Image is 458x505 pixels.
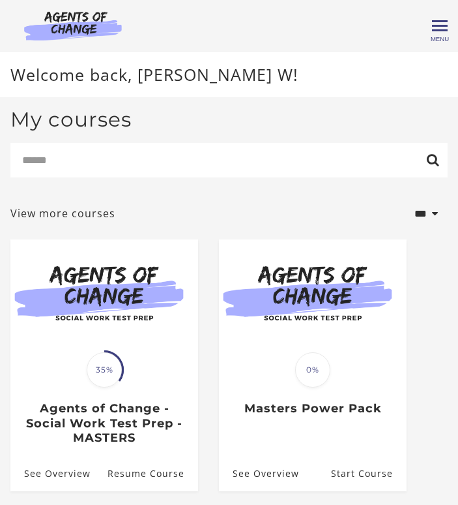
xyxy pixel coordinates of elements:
span: 0% [295,352,330,388]
img: Agents of Change Logo [10,10,136,40]
h3: Agents of Change - Social Work Test Prep - MASTERS [21,401,188,446]
a: Masters Power Pack: See Overview [219,455,299,491]
span: Toggle menu [432,25,448,27]
h3: Masters Power Pack [229,401,396,416]
span: 35% [87,352,122,388]
a: View more courses [10,206,115,221]
a: Agents of Change - Social Work Test Prep - MASTERS: See Overview [10,455,91,491]
button: Toggle menu Menu [432,18,448,34]
a: Agents of Change - Social Work Test Prep - MASTERS: Resume Course [107,455,198,491]
a: Masters Power Pack: Resume Course [331,455,407,491]
span: Menu [431,35,449,42]
p: Welcome back, [PERSON_NAME] W! [10,63,448,87]
h2: My courses [10,108,132,132]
